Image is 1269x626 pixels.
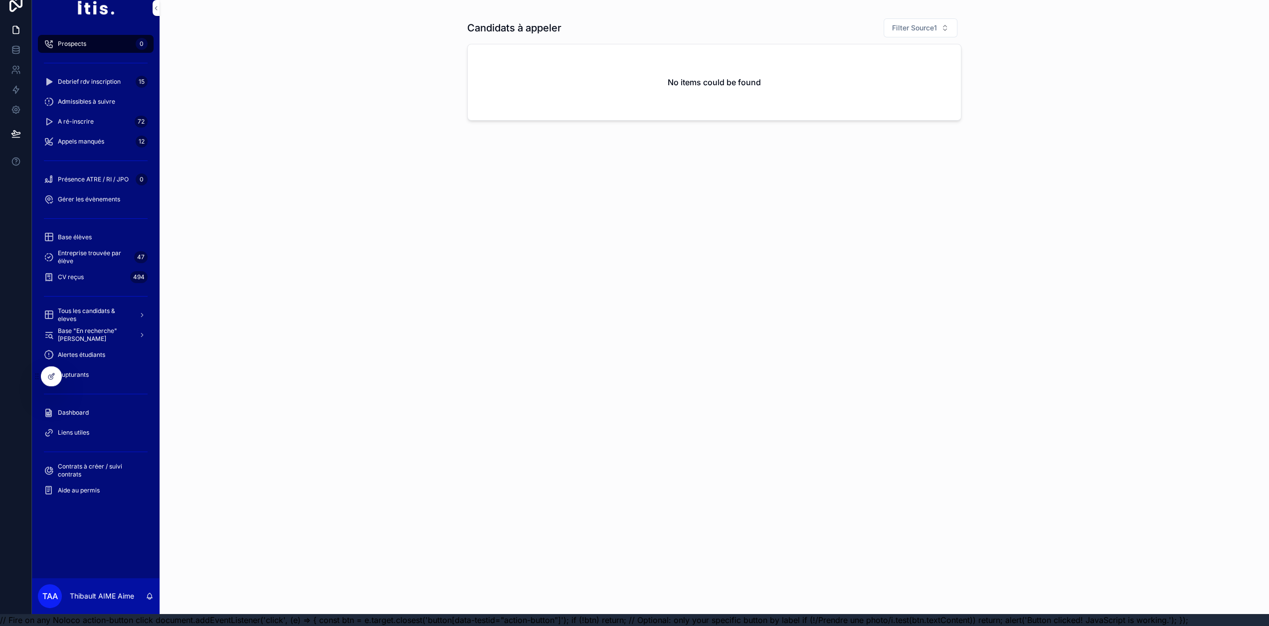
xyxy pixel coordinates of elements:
[58,195,120,203] span: Gérer les évènements
[38,133,154,151] a: Appels manqués12
[38,228,154,246] a: Base élèves
[38,35,154,53] a: Prospects0
[42,590,58,602] span: TAA
[38,346,154,364] a: Alertes étudiants
[58,429,89,437] span: Liens utiles
[58,98,115,106] span: Admissibles à suivre
[38,462,154,479] a: Contrats à créer / suivi contrats
[130,271,148,283] div: 494
[38,170,154,188] a: Présence ATRE / RI / JPO0
[32,28,160,512] div: scrollable content
[38,404,154,422] a: Dashboard
[58,463,144,478] span: Contrats à créer / suivi contrats
[884,18,957,37] button: Select Button
[58,327,131,343] span: Base "En recherche" [PERSON_NAME]
[58,371,89,379] span: Rupturants
[38,326,154,344] a: Base "En recherche" [PERSON_NAME]
[58,78,121,86] span: Debrief rdv inscription
[58,40,86,48] span: Prospects
[38,93,154,111] a: Admissibles à suivre
[38,73,154,91] a: Debrief rdv inscription15
[38,481,154,499] a: Aide au permis
[58,307,131,323] span: Tous les candidats & eleves
[38,113,154,131] a: A ré-inscrire72
[38,366,154,384] a: Rupturants
[58,249,130,265] span: Entreprise trouvée par élève
[58,486,100,494] span: Aide au permis
[134,251,148,263] div: 47
[892,23,937,33] span: Filter Source1
[467,21,561,35] h1: Candidats à appeler
[58,118,94,126] span: A ré-inscrire
[38,190,154,208] a: Gérer les évènements
[58,138,104,146] span: Appels manqués
[58,409,89,417] span: Dashboard
[70,591,134,601] p: Thibault AIME Aime
[38,248,154,266] a: Entreprise trouvée par élève47
[58,175,129,183] span: Présence ATRE / RI / JPO
[58,351,105,359] span: Alertes étudiants
[136,136,148,148] div: 12
[38,268,154,286] a: CV reçus494
[668,76,761,88] h2: No items could be found
[135,116,148,128] div: 72
[38,306,154,324] a: Tous les candidats & eleves
[58,273,84,281] span: CV reçus
[136,38,148,50] div: 0
[58,233,92,241] span: Base élèves
[136,76,148,88] div: 15
[136,173,148,185] div: 0
[38,424,154,442] a: Liens utiles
